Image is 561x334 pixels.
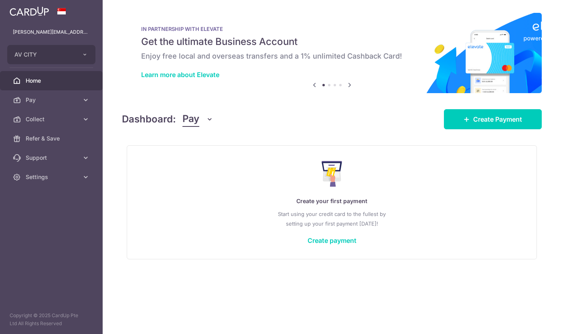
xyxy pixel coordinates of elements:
[26,96,79,104] span: Pay
[26,173,79,181] span: Settings
[122,112,176,126] h4: Dashboard:
[122,13,542,93] img: Renovation banner
[143,196,520,206] p: Create your first payment
[10,6,49,16] img: CardUp
[141,26,523,32] p: IN PARTNERSHIP WITH ELEVATE
[473,114,522,124] span: Create Payment
[444,109,542,129] a: Create Payment
[308,236,356,244] a: Create payment
[26,77,79,85] span: Home
[322,161,342,187] img: Make Payment
[26,134,79,143] span: Refer & Save
[13,28,90,36] p: [PERSON_NAME][EMAIL_ADDRESS][DOMAIN_NAME]
[141,71,219,79] a: Learn more about Elevate
[141,35,523,48] h5: Get the ultimate Business Account
[26,115,79,123] span: Collect
[141,51,523,61] h6: Enjoy free local and overseas transfers and a 1% unlimited Cashback Card!
[26,154,79,162] span: Support
[7,45,95,64] button: AV CITY
[14,51,74,59] span: AV CITY
[182,112,213,127] button: Pay
[143,209,520,228] p: Start using your credit card to the fullest by setting up your first payment [DATE]!
[182,112,199,127] span: Pay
